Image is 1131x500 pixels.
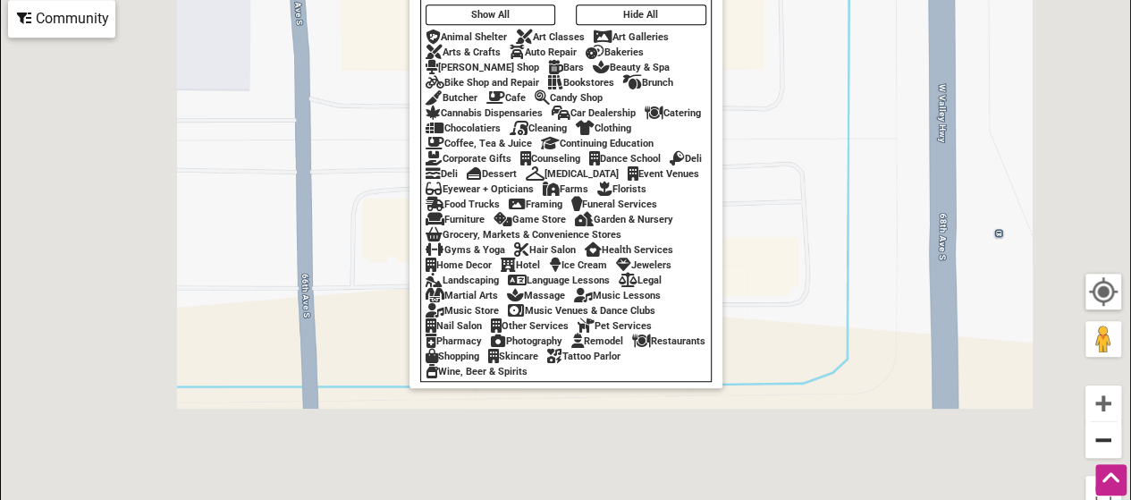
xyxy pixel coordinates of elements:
[426,31,507,43] div: Animal Shelter
[594,31,669,43] div: Art Galleries
[426,77,539,89] div: Bike Shop and Repair
[426,290,498,301] div: Martial Arts
[510,123,567,134] div: Cleaning
[426,275,499,286] div: Landscaping
[548,62,584,73] div: Bars
[593,62,670,73] div: Beauty & Spa
[619,275,662,286] div: Legal
[426,351,479,362] div: Shopping
[426,229,621,241] div: Grocery, Markets & Convenience Stores
[426,153,511,165] div: Corporate Gifts
[571,199,657,210] div: Funeral Services
[597,183,646,195] div: Florists
[623,77,673,89] div: Brunch
[574,290,661,301] div: Music Lessons
[426,244,505,256] div: Gyms & Yoga
[494,214,566,225] div: Game Store
[426,47,501,58] div: Arts & Crafts
[426,183,534,195] div: Eyewear + Opticians
[426,366,528,377] div: Wine, Beer & Spirits
[509,199,562,210] div: Framing
[426,62,539,73] div: [PERSON_NAME] Shop
[426,4,556,25] button: Show All
[426,320,482,332] div: Nail Salon
[426,138,532,149] div: Coffee, Tea & Juice
[426,305,499,317] div: Music Store
[548,77,614,89] div: Bookstores
[426,214,485,225] div: Furniture
[1085,274,1121,309] button: Your Location
[535,92,603,104] div: Candy Shop
[645,107,701,119] div: Catering
[426,107,543,119] div: Cannabis Dispensaries
[1085,422,1121,458] button: Zoom out
[578,320,652,332] div: Pet Services
[571,335,623,347] div: Remodel
[526,168,619,180] div: [MEDICAL_DATA]
[541,138,654,149] div: Continuing Education
[10,2,114,36] div: Community
[552,107,636,119] div: Car Dealership
[670,153,702,165] div: Deli
[520,153,580,165] div: Counseling
[426,123,501,134] div: Chocolatiers
[516,31,585,43] div: Art Classes
[426,168,458,180] div: Deli
[467,168,517,180] div: Dessert
[547,351,620,362] div: Tattoo Parlor
[491,320,569,332] div: Other Services
[510,47,577,58] div: Auto Repair
[426,259,492,271] div: Home Decor
[507,290,565,301] div: Massage
[501,259,540,271] div: Hotel
[514,244,576,256] div: Hair Salon
[426,92,477,104] div: Butcher
[575,214,673,225] div: Garden & Nursery
[586,47,644,58] div: Bakeries
[632,335,705,347] div: Restaurants
[426,199,500,210] div: Food Trucks
[1085,386,1121,421] button: Zoom in
[508,275,610,286] div: Language Lessons
[589,153,661,165] div: Dance School
[576,4,706,25] button: Hide All
[585,244,673,256] div: Health Services
[488,351,538,362] div: Skincare
[628,168,699,180] div: Event Venues
[426,335,482,347] div: Pharmacy
[616,259,671,271] div: Jewelers
[1095,464,1127,496] div: Scroll Back to Top
[486,92,526,104] div: Cafe
[508,305,655,317] div: Music Venues & Dance Clubs
[549,259,607,271] div: Ice Cream
[1085,321,1121,357] button: Drag Pegman onto the map to open Street View
[491,335,562,347] div: Photography
[543,183,588,195] div: Farms
[576,123,631,134] div: Clothing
